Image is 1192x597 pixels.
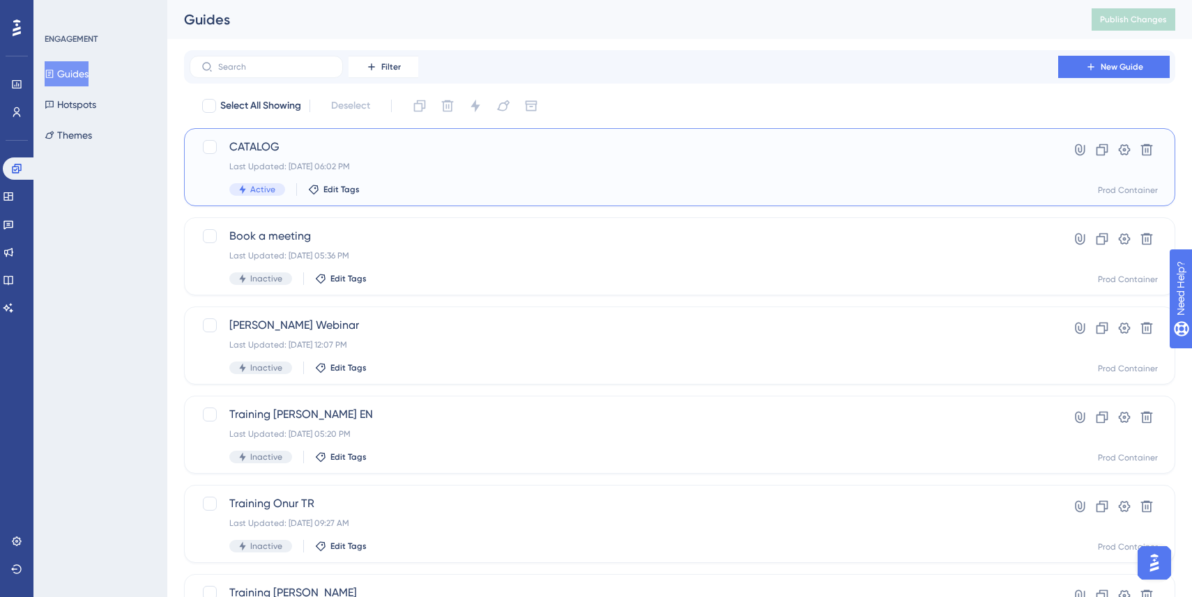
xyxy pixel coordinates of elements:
[33,3,87,20] span: Need Help?
[315,273,367,284] button: Edit Tags
[315,451,367,463] button: Edit Tags
[1098,363,1158,374] div: Prod Container
[229,317,1018,334] span: [PERSON_NAME] Webinar
[45,123,92,148] button: Themes
[220,98,301,114] span: Select All Showing
[1100,14,1167,25] span: Publish Changes
[330,451,367,463] span: Edit Tags
[1098,541,1158,552] div: Prod Container
[250,362,282,373] span: Inactive
[229,250,1018,261] div: Last Updated: [DATE] 05:36 PM
[229,161,1018,172] div: Last Updated: [DATE] 06:02 PM
[229,428,1018,440] div: Last Updated: [DATE] 05:20 PM
[229,139,1018,155] span: CATALOG
[1133,542,1175,584] iframe: UserGuiding AI Assistant Launcher
[330,273,367,284] span: Edit Tags
[45,92,96,117] button: Hotspots
[1098,274,1158,285] div: Prod Container
[315,541,367,552] button: Edit Tags
[330,541,367,552] span: Edit Tags
[250,184,275,195] span: Active
[184,10,1057,29] div: Guides
[250,273,282,284] span: Inactive
[315,362,367,373] button: Edit Tags
[349,56,418,78] button: Filter
[229,406,1018,423] span: Training [PERSON_NAME] EN
[229,518,1018,529] div: Last Updated: [DATE] 09:27 AM
[308,184,360,195] button: Edit Tags
[45,33,98,45] div: ENGAGEMENT
[381,61,401,72] span: Filter
[1101,61,1143,72] span: New Guide
[1058,56,1170,78] button: New Guide
[229,495,1018,512] span: Training Onur TR
[323,184,360,195] span: Edit Tags
[250,541,282,552] span: Inactive
[229,228,1018,245] span: Book a meeting
[45,61,89,86] button: Guides
[1098,452,1158,463] div: Prod Container
[1098,185,1158,196] div: Prod Container
[1092,8,1175,31] button: Publish Changes
[250,451,282,463] span: Inactive
[319,93,383,118] button: Deselect
[218,62,331,72] input: Search
[331,98,370,114] span: Deselect
[229,339,1018,350] div: Last Updated: [DATE] 12:07 PM
[330,362,367,373] span: Edit Tags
